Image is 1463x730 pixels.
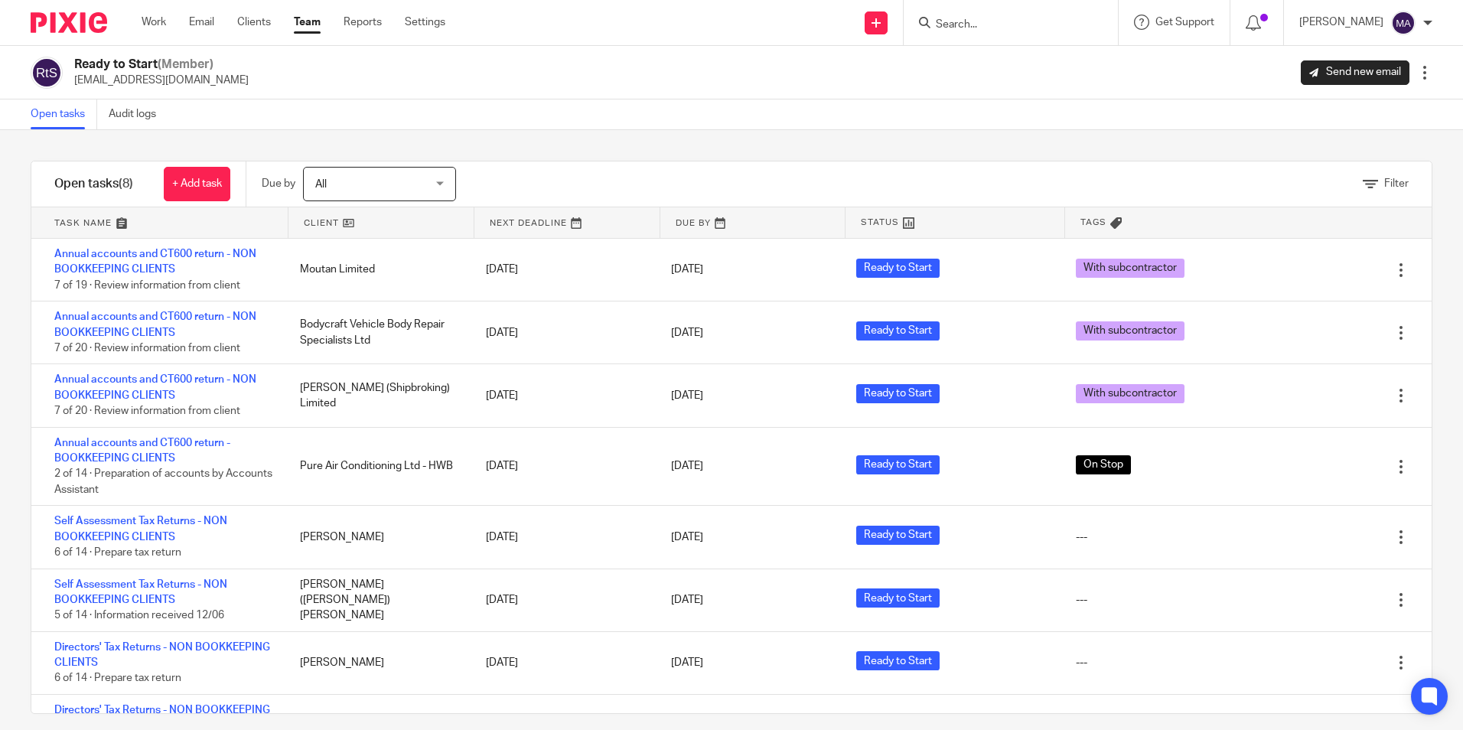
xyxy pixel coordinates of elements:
[1301,60,1409,85] a: Send new email
[471,318,656,348] div: [DATE]
[1076,259,1184,278] span: With subcontractor
[54,406,240,416] span: 7 of 20 · Review information from client
[54,642,270,668] a: Directors' Tax Returns - NON BOOKKEEPING CLIENTS
[856,384,940,403] span: Ready to Start
[285,309,470,356] div: Bodycraft Vehicle Body Repair Specialists Ltd
[54,438,230,464] a: Annual accounts and CT600 return - BOOKKEEPING CLIENTS
[671,328,703,338] span: [DATE]
[285,569,470,631] div: [PERSON_NAME] ([PERSON_NAME]) [PERSON_NAME]
[54,673,181,684] span: 6 of 14 · Prepare tax return
[856,588,940,608] span: Ready to Start
[54,469,272,496] span: 2 of 14 · Preparation of accounts by Accounts Assistant
[1391,11,1416,35] img: svg%3E
[285,254,470,285] div: Moutan Limited
[471,585,656,615] div: [DATE]
[294,15,321,30] a: Team
[1076,455,1131,474] span: On Stop
[1299,15,1383,30] p: [PERSON_NAME]
[1384,178,1409,189] span: Filter
[285,373,470,419] div: [PERSON_NAME] (Shipbroking) Limited
[54,311,256,337] a: Annual accounts and CT600 return - NON BOOKKEEPING CLIENTS
[54,176,133,192] h1: Open tasks
[471,254,656,285] div: [DATE]
[671,461,703,471] span: [DATE]
[54,280,240,291] span: 7 of 19 · Review information from client
[856,455,940,474] span: Ready to Start
[54,249,256,275] a: Annual accounts and CT600 return - NON BOOKKEEPING CLIENTS
[31,99,97,129] a: Open tasks
[671,390,703,401] span: [DATE]
[189,15,214,30] a: Email
[405,15,445,30] a: Settings
[471,380,656,411] div: [DATE]
[237,15,271,30] a: Clients
[109,99,168,129] a: Audit logs
[934,18,1072,32] input: Search
[671,657,703,668] span: [DATE]
[31,12,107,33] img: Pixie
[1076,592,1087,608] div: ---
[54,579,227,605] a: Self Assessment Tax Returns - NON BOOKKEEPING CLIENTS
[74,73,249,88] p: [EMAIL_ADDRESS][DOMAIN_NAME]
[262,176,295,191] p: Due by
[54,610,224,621] span: 5 of 14 · Information received 12/06
[856,526,940,545] span: Ready to Start
[471,451,656,481] div: [DATE]
[856,651,940,670] span: Ready to Start
[54,374,256,400] a: Annual accounts and CT600 return - NON BOOKKEEPING CLIENTS
[158,58,213,70] span: (Member)
[54,547,181,558] span: 6 of 14 · Prepare tax return
[31,57,63,89] img: svg%3E
[1076,655,1087,670] div: ---
[285,522,470,552] div: [PERSON_NAME]
[1155,17,1214,28] span: Get Support
[1080,216,1106,229] span: Tags
[164,167,230,201] a: + Add task
[671,265,703,275] span: [DATE]
[471,647,656,678] div: [DATE]
[119,178,133,190] span: (8)
[74,57,249,73] h2: Ready to Start
[671,595,703,605] span: [DATE]
[315,179,327,190] span: All
[861,216,899,229] span: Status
[285,647,470,678] div: [PERSON_NAME]
[1076,384,1184,403] span: With subcontractor
[285,451,470,481] div: Pure Air Conditioning Ltd - HWB
[54,343,240,354] span: 7 of 20 · Review information from client
[471,522,656,552] div: [DATE]
[856,321,940,341] span: Ready to Start
[1076,321,1184,341] span: With subcontractor
[344,15,382,30] a: Reports
[54,516,227,542] a: Self Assessment Tax Returns - NON BOOKKEEPING CLIENTS
[1076,530,1087,545] div: ---
[142,15,166,30] a: Work
[671,532,703,543] span: [DATE]
[856,259,940,278] span: Ready to Start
